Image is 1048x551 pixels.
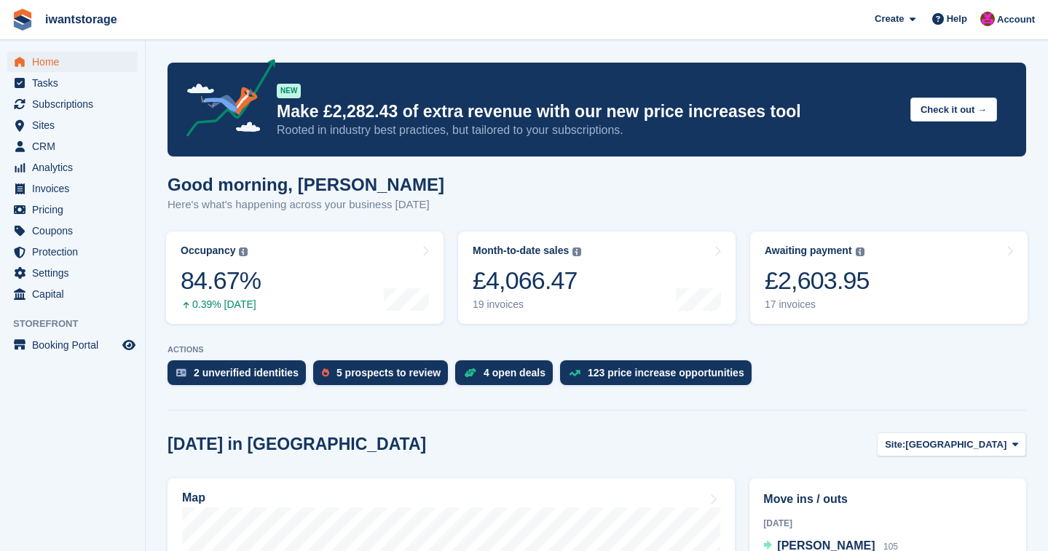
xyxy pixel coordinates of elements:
img: price-adjustments-announcement-icon-8257ccfd72463d97f412b2fc003d46551f7dbcb40ab6d574587a9cd5c0d94... [174,59,276,142]
div: 19 invoices [473,298,581,311]
span: [GEOGRAPHIC_DATA] [905,437,1006,452]
a: iwantstorage [39,7,123,31]
span: Coupons [32,221,119,241]
div: 123 price increase opportunities [588,367,744,378]
a: menu [7,335,138,355]
div: Month-to-date sales [473,245,569,257]
span: Tasks [32,73,119,93]
h2: Map [182,491,205,504]
a: Awaiting payment £2,603.95 17 invoices [750,231,1028,324]
a: Month-to-date sales £4,066.47 19 invoices [458,231,736,324]
a: 123 price increase opportunities [560,360,759,392]
img: verify_identity-adf6edd0f0f0b5bbfe63781bf79b02c33cf7c696d77639b501bdc392416b5a36.svg [176,368,186,377]
div: 2 unverified identities [194,367,299,378]
h2: Move ins / outs [763,491,1012,508]
span: Settings [32,263,119,283]
div: [DATE] [763,517,1012,530]
span: Pricing [32,199,119,220]
img: Jonathan [980,12,995,26]
span: Analytics [32,157,119,178]
a: menu [7,284,138,304]
div: 0.39% [DATE] [181,298,261,311]
div: £2,603.95 [765,266,870,296]
span: Account [997,12,1035,27]
h2: [DATE] in [GEOGRAPHIC_DATA] [168,435,426,454]
a: menu [7,73,138,93]
img: stora-icon-8386f47178a22dfd0bd8f6a31ec36ba5ce8667c1dd55bd0f319d3a0aa187defe.svg [12,9,34,31]
a: menu [7,94,138,114]
div: Awaiting payment [765,245,852,257]
p: Make £2,282.43 of extra revenue with our new price increases tool [277,101,899,122]
p: Rooted in industry best practices, but tailored to your subscriptions. [277,122,899,138]
a: menu [7,221,138,241]
div: NEW [277,84,301,98]
span: Home [32,52,119,72]
a: menu [7,52,138,72]
a: 2 unverified identities [168,360,313,392]
span: Subscriptions [32,94,119,114]
div: Occupancy [181,245,235,257]
span: Protection [32,242,119,262]
img: prospect-51fa495bee0391a8d652442698ab0144808aea92771e9ea1ae160a38d050c398.svg [322,368,329,377]
img: icon-info-grey-7440780725fd019a000dd9b08b2336e03edf1995a4989e88bcd33f0948082b44.svg [856,247,864,256]
span: Help [947,12,967,26]
a: menu [7,263,138,283]
div: £4,066.47 [473,266,581,296]
a: menu [7,242,138,262]
img: price_increase_opportunities-93ffe204e8149a01c8c9dc8f82e8f89637d9d84a8eef4429ea346261dce0b2c0.svg [569,370,580,376]
p: ACTIONS [168,345,1026,354]
a: menu [7,178,138,199]
div: 5 prospects to review [336,367,441,378]
p: Here's what's happening across your business [DATE] [168,197,444,213]
span: Storefront [13,317,145,331]
span: Create [875,12,904,26]
a: menu [7,136,138,156]
span: Capital [32,284,119,304]
img: deal-1b604bf984904fb50ccaf53a9ad4b4a5d6e5aea283cecdc64d6e3604feb123c2.svg [464,368,476,378]
a: 4 open deals [455,360,560,392]
img: icon-info-grey-7440780725fd019a000dd9b08b2336e03edf1995a4989e88bcd33f0948082b44.svg [239,247,248,256]
div: 4 open deals [484,367,545,378]
span: Booking Portal [32,335,119,355]
button: Check it out → [910,98,997,122]
img: icon-info-grey-7440780725fd019a000dd9b08b2336e03edf1995a4989e88bcd33f0948082b44.svg [572,247,581,256]
button: Site: [GEOGRAPHIC_DATA] [877,432,1026,456]
a: menu [7,115,138,135]
span: Invoices [32,178,119,199]
span: Site: [885,437,905,452]
span: Sites [32,115,119,135]
a: menu [7,157,138,178]
span: CRM [32,136,119,156]
div: 84.67% [181,266,261,296]
h1: Good morning, [PERSON_NAME] [168,175,444,194]
div: 17 invoices [765,298,870,311]
a: Preview store [120,336,138,354]
a: Occupancy 84.67% 0.39% [DATE] [166,231,444,324]
a: menu [7,199,138,220]
a: 5 prospects to review [313,360,455,392]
